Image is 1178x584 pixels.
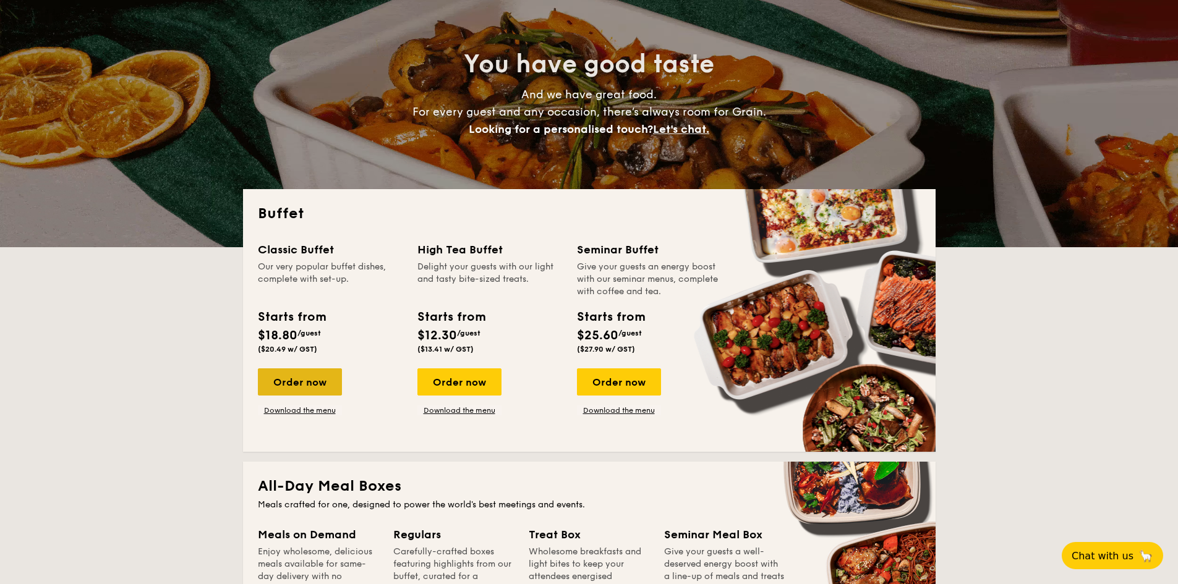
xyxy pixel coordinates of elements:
div: Meals on Demand [258,526,378,543]
div: Seminar Meal Box [664,526,785,543]
div: Classic Buffet [258,241,403,258]
span: 🦙 [1138,549,1153,563]
a: Download the menu [258,405,342,415]
span: Let's chat. [653,122,709,136]
div: Seminar Buffet [577,241,722,258]
div: Order now [417,368,502,396]
button: Chat with us🦙 [1062,542,1163,569]
h2: Buffet [258,204,921,224]
div: Treat Box [529,526,649,543]
h2: All-Day Meal Boxes [258,476,921,496]
div: Order now [577,368,661,396]
div: Meals crafted for one, designed to power the world's best meetings and events. [258,499,921,511]
span: Chat with us [1072,550,1133,562]
span: /guest [618,329,642,337]
div: Give your guests an energy boost with our seminar menus, complete with coffee and tea. [577,261,722,298]
span: $12.30 [417,328,457,343]
div: Starts from [577,308,644,326]
span: /guest [457,329,480,337]
a: Download the menu [417,405,502,415]
div: Starts from [258,308,325,326]
span: /guest [297,329,321,337]
span: Looking for a personalised touch? [469,122,653,136]
div: Order now [258,368,342,396]
span: You have good taste [464,49,714,79]
span: $18.80 [258,328,297,343]
a: Download the menu [577,405,661,415]
span: ($27.90 w/ GST) [577,345,635,353]
span: And we have great food. For every guest and any occasion, there’s always room for Grain. [412,88,766,136]
div: Regulars [393,526,514,543]
span: $25.60 [577,328,618,343]
div: Starts from [417,308,485,326]
div: Delight your guests with our light and tasty bite-sized treats. [417,261,562,298]
span: ($13.41 w/ GST) [417,345,474,353]
div: High Tea Buffet [417,241,562,258]
span: ($20.49 w/ GST) [258,345,317,353]
div: Our very popular buffet dishes, complete with set-up. [258,261,403,298]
